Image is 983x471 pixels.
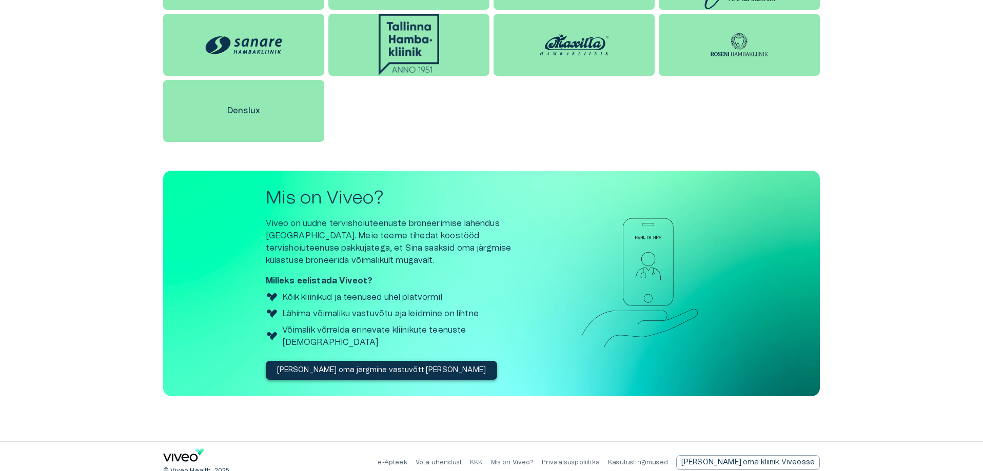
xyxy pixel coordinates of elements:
p: [PERSON_NAME] oma järgmine vastuvõtt [PERSON_NAME] [277,365,486,376]
a: Roseni Hambakliinik logo [659,14,820,76]
a: Privaatsuspoliitika [542,459,600,465]
p: Võta ühendust [416,458,462,467]
a: KKK [470,459,483,465]
h2: Mis on Viveo? [266,187,538,209]
div: [PERSON_NAME] oma kliinik Viveosse [676,455,820,470]
p: Kõik kliinikud ja teenused ühel platvormil [282,291,442,303]
a: Denslux [163,80,324,142]
p: Võimalik võrrelda erinevate kliinikute teenuste [DEMOGRAPHIC_DATA] [282,324,538,349]
img: Tallinna Hambakliinik logo [379,14,439,75]
p: Viveo on uudne tervishoiuteenuste broneerimise lahendus [GEOGRAPHIC_DATA]. Meie teeme tihedat koo... [266,217,538,267]
button: [PERSON_NAME] oma järgmine vastuvõtt [PERSON_NAME] [266,361,498,380]
p: Lähima võimaliku vastuvõtu aja leidmine on lihtne [282,308,479,320]
a: Navigate to home page [163,448,204,465]
img: Maxilla Hambakliinik logo [536,29,613,60]
a: Maxilla Hambakliinik logo [494,14,655,76]
a: e-Apteek [378,459,407,465]
img: Viveo logo [266,308,278,320]
a: Kasutustingimused [608,459,668,465]
img: Roseni Hambakliinik logo [701,29,778,60]
img: Viveo logo [266,291,278,303]
a: Sanare hambakliinik logo [163,14,324,76]
a: Send email to partnership request to viveo [676,455,820,470]
p: [PERSON_NAME] oma kliinik Viveosse [681,457,815,468]
p: Mis on Viveo? [491,458,534,467]
p: Denslux [219,96,268,125]
p: Milleks eelistada Viveot? [266,275,538,287]
a: Tallinna Hambakliinik logo [328,14,489,76]
img: Viveo logo [266,330,278,342]
img: Sanare hambakliinik logo [205,31,282,59]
